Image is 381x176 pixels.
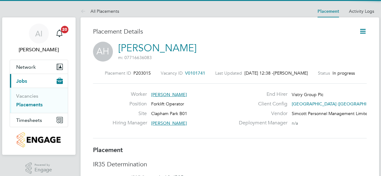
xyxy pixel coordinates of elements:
span: m: 07716636083 [118,55,152,60]
a: AI[PERSON_NAME] [10,24,68,53]
nav: Main navigation [2,17,76,155]
label: End Hirer [235,91,287,98]
a: [PERSON_NAME] [118,42,197,54]
label: Vacancy ID [161,70,183,76]
span: 20 [61,26,68,33]
b: Placement [93,146,123,154]
label: Site [113,110,147,117]
img: countryside-properties-logo-retina.png [17,132,61,147]
span: Engage [35,167,52,173]
span: [PERSON_NAME] [151,120,187,126]
span: [PERSON_NAME] [273,70,308,76]
span: Vistry Group Plc [292,92,323,97]
a: Powered byEngage [26,162,52,174]
label: Position [113,101,147,107]
a: Activity Logs [349,8,374,14]
span: [DATE] 12:38 - [244,70,273,76]
label: Last Updated [215,70,242,76]
a: Placement [318,9,339,14]
button: Jobs [10,74,68,88]
span: AH [93,42,113,62]
label: Hiring Manager [113,120,147,126]
button: Timesheets [10,113,68,127]
a: Go to home page [10,132,68,147]
a: Placements [16,102,43,108]
span: Timesheets [16,117,42,123]
div: Jobs [10,88,68,113]
a: 20 [53,24,66,44]
span: Forklift Operator [151,101,184,107]
span: Simcott Personnel Management Limited [292,111,370,116]
label: Worker [113,91,147,98]
h3: Placement Details [93,27,350,35]
label: Client Config [235,101,287,107]
span: Adrian Iacob [10,46,68,53]
label: Deployment Manager [235,120,287,126]
h3: IR35 Determination [93,160,367,168]
span: Powered by [35,162,52,168]
span: [PERSON_NAME] [151,92,187,97]
label: Status [318,70,330,76]
span: Clapham Park B01 [151,111,187,116]
span: V0101741 [185,70,205,76]
label: Placement ID [105,70,131,76]
a: All Placements [81,8,119,14]
span: In progress [332,70,355,76]
span: P203015 [133,70,151,76]
span: Jobs [16,78,27,84]
span: n/a [292,120,298,126]
span: Network [16,64,36,70]
button: Network [10,60,68,74]
label: Vendor [235,110,287,117]
span: AI [35,30,43,38]
a: Vacancies [16,93,38,99]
